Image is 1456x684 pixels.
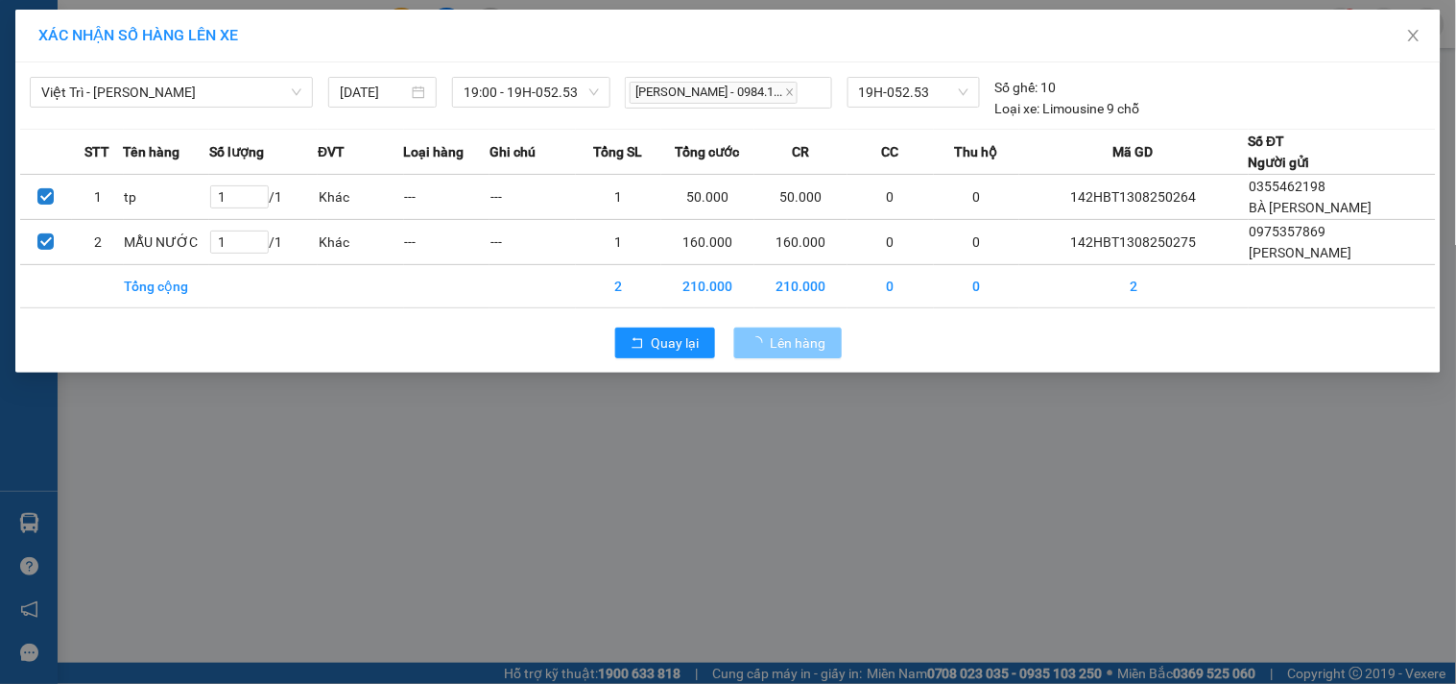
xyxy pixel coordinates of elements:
[576,175,662,220] td: 1
[318,175,404,220] td: Khác
[661,175,754,220] td: 50.000
[1019,220,1248,265] td: 142HBT1308250275
[734,328,842,358] button: Lên hàng
[1250,179,1326,194] span: 0355462198
[847,220,934,265] td: 0
[847,265,934,308] td: 0
[995,77,1057,98] div: 10
[754,265,847,308] td: 210.000
[792,141,809,162] span: CR
[233,22,750,75] b: Công ty TNHH Trọng Hiếu Phú Thọ - Nam Cường Limousine
[750,336,771,350] span: loading
[318,220,404,265] td: Khác
[489,175,576,220] td: ---
[934,265,1020,308] td: 0
[179,105,802,129] li: Hotline: 1900400028
[661,265,754,308] td: 210.000
[1406,28,1421,43] span: close
[124,220,210,265] td: MẪU NƯỚC
[754,220,847,265] td: 160.000
[676,141,740,162] span: Tổng cước
[631,336,644,352] span: rollback
[124,175,210,220] td: tp
[404,141,465,162] span: Loại hàng
[1250,200,1372,215] span: BÀ [PERSON_NAME]
[847,175,934,220] td: 0
[1250,245,1352,260] span: [PERSON_NAME]
[934,175,1020,220] td: 0
[1019,265,1248,308] td: 2
[859,78,968,107] span: 19H-052.53
[41,78,301,107] span: Việt Trì - Mạc Thái Tổ
[576,265,662,308] td: 2
[340,82,408,103] input: 13/08/2025
[1019,175,1248,220] td: 142HBT1308250264
[72,175,124,220] td: 1
[995,98,1140,119] div: Limousine 9 chỗ
[995,98,1040,119] span: Loại xe:
[1250,224,1326,239] span: 0975357869
[754,175,847,220] td: 50.000
[464,78,599,107] span: 19:00 - 19H-052.53
[489,220,576,265] td: ---
[995,77,1038,98] span: Số ghế:
[179,81,802,105] li: Số nhà [STREET_ADDRESS][PERSON_NAME]
[209,141,264,162] span: Số lượng
[576,220,662,265] td: 1
[630,82,798,104] span: [PERSON_NAME] - 0984.1...
[124,265,210,308] td: Tổng cộng
[771,332,826,354] span: Lên hàng
[209,175,318,220] td: / 1
[785,87,795,97] span: close
[209,220,318,265] td: / 1
[38,26,238,44] span: XÁC NHẬN SỐ HÀNG LÊN XE
[1249,131,1310,173] div: Số ĐT Người gửi
[652,332,700,354] span: Quay lại
[489,141,536,162] span: Ghi chú
[404,175,490,220] td: ---
[404,220,490,265] td: ---
[661,220,754,265] td: 160.000
[594,141,643,162] span: Tổng SL
[615,328,715,358] button: rollbackQuay lại
[881,141,898,162] span: CC
[84,141,109,162] span: STT
[1387,10,1441,63] button: Close
[72,220,124,265] td: 2
[1113,141,1154,162] span: Mã GD
[954,141,997,162] span: Thu hộ
[318,141,345,162] span: ĐVT
[124,141,180,162] span: Tên hàng
[934,220,1020,265] td: 0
